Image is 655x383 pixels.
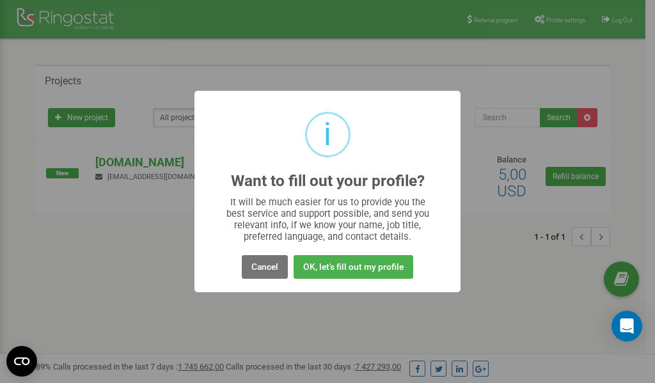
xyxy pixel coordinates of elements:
button: Open CMP widget [6,346,37,377]
div: i [324,114,331,155]
button: Cancel [242,255,288,279]
div: It will be much easier for us to provide you the best service and support possible, and send you ... [220,196,436,242]
div: Open Intercom Messenger [612,311,642,341]
button: OK, let's fill out my profile [294,255,413,279]
h2: Want to fill out your profile? [231,173,425,190]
